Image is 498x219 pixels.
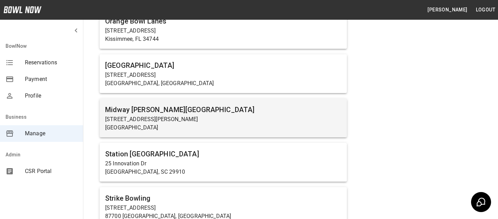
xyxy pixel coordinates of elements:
span: Reservations [25,58,77,67]
h6: Strike Bowling [105,193,341,204]
button: [PERSON_NAME] [425,3,470,16]
span: Profile [25,92,77,100]
span: Payment [25,75,77,83]
span: Manage [25,129,77,138]
p: [GEOGRAPHIC_DATA], [GEOGRAPHIC_DATA] [105,79,341,88]
button: Logout [473,3,498,16]
p: [GEOGRAPHIC_DATA] [105,124,341,132]
h6: Orange Bowl Lanes [105,16,341,27]
span: CSR Portal [25,167,77,175]
h6: Station [GEOGRAPHIC_DATA] [105,148,341,159]
p: [STREET_ADDRESS] [105,71,341,79]
p: [STREET_ADDRESS] [105,204,341,212]
p: 25 Innovation Dr [105,159,341,168]
h6: Midway [PERSON_NAME][GEOGRAPHIC_DATA] [105,104,341,115]
p: [STREET_ADDRESS] [105,27,341,35]
img: logo [3,6,41,13]
h6: [GEOGRAPHIC_DATA] [105,60,341,71]
p: [STREET_ADDRESS][PERSON_NAME] [105,115,341,124]
p: Kissimmee, FL 34744 [105,35,341,43]
p: [GEOGRAPHIC_DATA], SC 29910 [105,168,341,176]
